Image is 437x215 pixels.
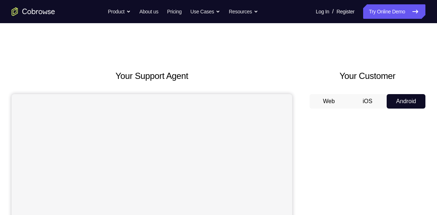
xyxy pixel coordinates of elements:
button: Product [108,4,131,19]
h2: Your Support Agent [12,69,292,83]
a: Try Online Demo [363,4,425,19]
button: Resources [229,4,258,19]
a: Register [337,4,354,19]
button: Android [387,94,425,109]
span: / [332,7,333,16]
a: Go to the home page [12,7,55,16]
button: Use Cases [190,4,220,19]
a: Log In [316,4,329,19]
a: Pricing [167,4,181,19]
a: About us [139,4,158,19]
button: iOS [348,94,387,109]
h2: Your Customer [310,69,425,83]
button: Web [310,94,348,109]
